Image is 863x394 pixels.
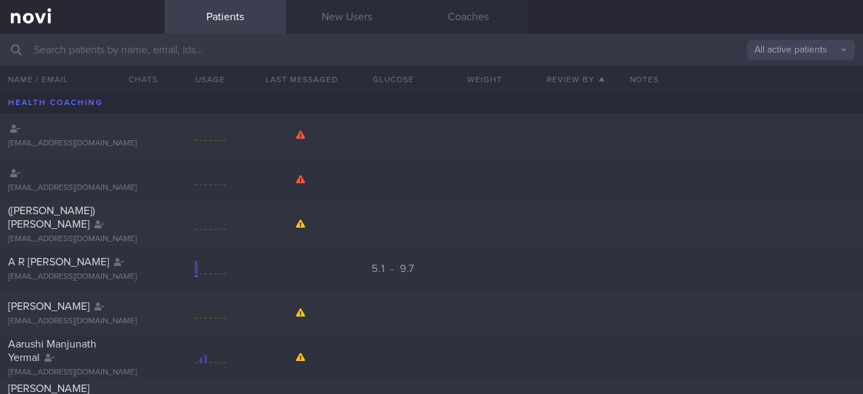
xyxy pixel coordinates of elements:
div: Usage [165,66,256,93]
span: - [390,263,394,274]
span: A R [PERSON_NAME] [8,257,109,267]
div: [EMAIL_ADDRESS][DOMAIN_NAME] [8,183,156,193]
span: 5.1 [371,263,388,274]
button: Weight [439,66,530,93]
div: [EMAIL_ADDRESS][DOMAIN_NAME] [8,368,156,378]
div: [EMAIL_ADDRESS][DOMAIN_NAME] [8,272,156,282]
button: Last Messaged [256,66,347,93]
button: Glucose [347,66,438,93]
button: All active patients [747,40,855,60]
div: [EMAIL_ADDRESS][DOMAIN_NAME] [8,139,156,149]
span: 9.7 [400,263,415,274]
button: Review By [530,66,621,93]
span: Aarushi Manjunath Yermal [8,339,96,363]
button: Chats [111,66,165,93]
span: ([PERSON_NAME]) [PERSON_NAME] [8,205,95,230]
div: [EMAIL_ADDRESS][DOMAIN_NAME] [8,317,156,327]
div: Notes [622,66,863,93]
span: [PERSON_NAME] [8,301,90,312]
div: [EMAIL_ADDRESS][DOMAIN_NAME] [8,234,156,244]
